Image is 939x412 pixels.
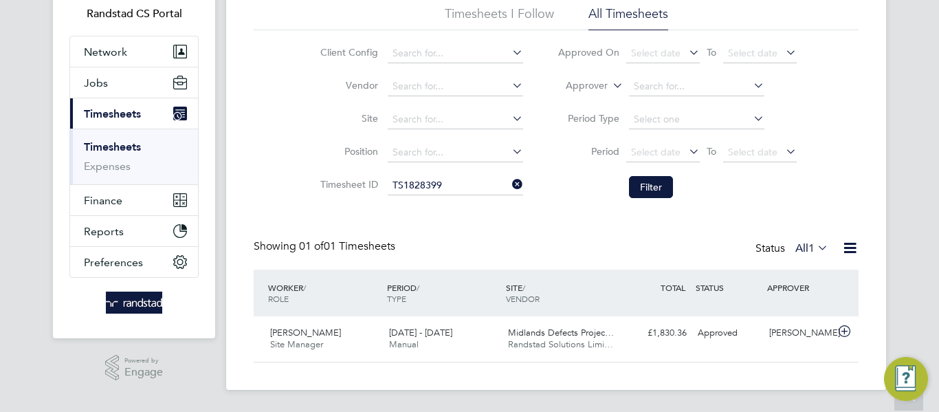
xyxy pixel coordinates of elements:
[69,292,199,314] a: Go to home page
[387,293,406,304] span: TYPE
[546,79,608,93] label: Approver
[316,112,378,124] label: Site
[621,322,692,345] div: £1,830.36
[502,275,621,311] div: SITE
[661,282,685,293] span: TOTAL
[105,355,164,381] a: Powered byEngage
[629,176,673,198] button: Filter
[629,110,764,129] input: Select one
[70,216,198,246] button: Reports
[84,225,124,238] span: Reports
[84,194,122,207] span: Finance
[70,185,198,215] button: Finance
[388,110,523,129] input: Search for...
[557,145,619,158] label: Period
[270,338,323,350] span: Site Manager
[522,282,525,293] span: /
[557,46,619,58] label: Approved On
[84,76,108,89] span: Jobs
[84,256,143,269] span: Preferences
[508,327,614,338] span: Midlands Defects Projec…
[70,67,198,98] button: Jobs
[692,322,764,345] div: Approved
[728,47,777,59] span: Select date
[303,282,306,293] span: /
[316,46,378,58] label: Client Config
[84,107,141,120] span: Timesheets
[84,45,127,58] span: Network
[124,355,163,367] span: Powered by
[588,6,668,30] li: All Timesheets
[316,79,378,91] label: Vendor
[316,145,378,158] label: Position
[445,6,554,30] li: Timesheets I Follow
[703,43,720,61] span: To
[884,357,928,401] button: Engage Resource Center
[299,239,324,253] span: 01 of
[106,292,163,314] img: randstad-logo-retina.png
[506,293,540,304] span: VENDOR
[70,98,198,129] button: Timesheets
[703,142,720,160] span: To
[254,239,398,254] div: Showing
[265,275,384,311] div: WORKER
[270,327,341,338] span: [PERSON_NAME]
[69,6,199,22] span: Randstad CS Portal
[557,112,619,124] label: Period Type
[388,44,523,63] input: Search for...
[389,327,452,338] span: [DATE] - [DATE]
[508,338,613,350] span: Randstad Solutions Limi…
[795,241,828,255] label: All
[84,160,131,173] a: Expenses
[384,275,502,311] div: PERIOD
[755,239,831,259] div: Status
[631,146,681,158] span: Select date
[389,338,419,350] span: Manual
[299,239,395,253] span: 01 Timesheets
[268,293,289,304] span: ROLE
[629,77,764,96] input: Search for...
[764,275,835,300] div: APPROVER
[388,77,523,96] input: Search for...
[764,322,835,345] div: [PERSON_NAME]
[70,247,198,277] button: Preferences
[808,241,815,255] span: 1
[70,129,198,184] div: Timesheets
[388,176,523,195] input: Search for...
[692,275,764,300] div: STATUS
[728,146,777,158] span: Select date
[84,140,141,153] a: Timesheets
[316,178,378,191] label: Timesheet ID
[417,282,419,293] span: /
[70,36,198,67] button: Network
[124,367,163,378] span: Engage
[388,143,523,162] input: Search for...
[631,47,681,59] span: Select date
